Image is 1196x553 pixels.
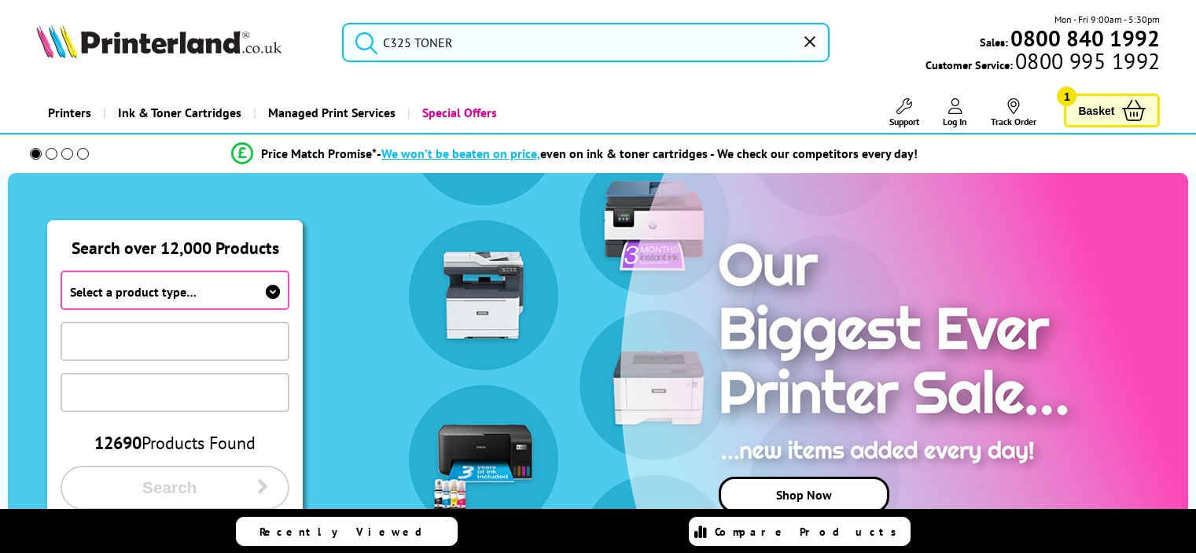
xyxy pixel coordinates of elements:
[1054,12,1160,27] span: Mon - Fri 9:00am - 5:30pm
[689,517,911,546] a: Compare Products
[253,93,407,133] a: Managed Print Services
[342,23,830,62] input: Search product or br
[48,221,302,259] div: Search over 12,000 Products
[36,93,103,133] a: Printers
[715,525,905,539] span: Compare Products
[61,432,289,454] div: Products Found
[61,466,289,510] button: Search
[1057,87,1076,106] span: 1
[980,35,1008,50] span: Sales:
[259,525,438,539] span: Recently Viewed
[991,98,1036,127] a: Track Order
[1008,31,1160,46] a: 0800 840 1992
[889,116,919,127] span: Support
[261,146,377,161] span: Price Match Promise*
[1010,24,1160,53] b: 0800 840 1992
[103,93,253,133] a: Ink & Toner Cartridges
[943,98,967,127] a: Log In
[1064,94,1160,127] a: Basket 1
[8,140,1141,168] li: modal_Promise
[407,93,509,133] a: Special Offers
[36,24,282,58] img: Printerland Logo
[926,53,1160,72] span: Customer Service:
[1078,100,1114,121] span: Basket
[82,478,257,497] span: Search
[1013,53,1160,68] span: 0800 995 1992
[381,146,540,161] span: We won’t be beaten on price,
[889,98,919,127] a: Support
[36,24,322,61] a: Printerland Logo
[719,477,889,513] a: Shop Now
[94,432,142,454] span: 12690
[236,517,458,546] a: Recently Viewed
[377,146,918,161] div: - even on ink & toner cartridges - We check our competitors every day!
[943,116,967,127] span: Log In
[70,284,197,300] span: Select a product type…
[118,93,241,133] span: Ink & Toner Cartridges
